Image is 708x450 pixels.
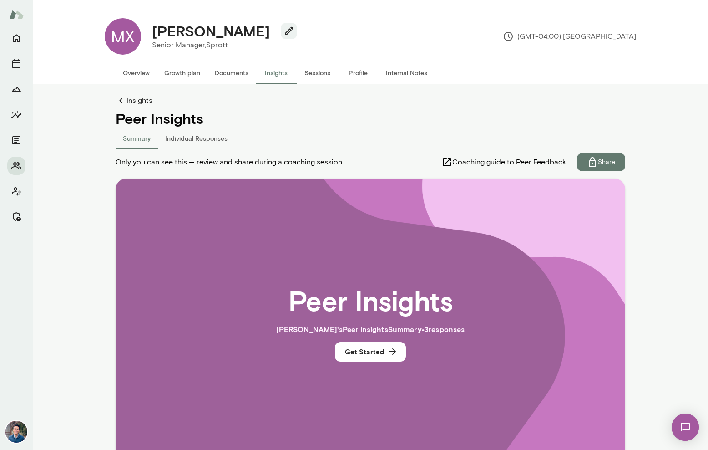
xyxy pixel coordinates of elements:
button: Summary [116,127,158,149]
button: Documents [207,62,256,84]
span: Coaching guide to Peer Feedback [452,157,566,168]
h2: Peer Insights [288,284,453,317]
p: (GMT-04:00) [GEOGRAPHIC_DATA] [503,31,636,42]
button: Documents [7,131,25,149]
span: Only you can see this — review and share during a coaching session. [116,157,344,168]
a: Coaching guide to Peer Feedback [441,153,577,171]
img: Alex Yu [5,421,27,443]
button: Growth Plan [7,80,25,98]
button: Client app [7,182,25,200]
button: Sessions [297,62,338,84]
p: Share [598,158,615,167]
button: Profile [338,62,379,84]
button: Individual Responses [158,127,235,149]
button: Get Started [335,342,406,361]
img: Mento [9,6,24,23]
h4: [PERSON_NAME] [152,22,270,40]
div: responses-tab [116,127,625,149]
button: Members [7,157,25,175]
button: Sessions [7,55,25,73]
span: • 3 response s [422,325,465,333]
h4: Peer Insights [116,110,625,127]
button: Growth plan [157,62,207,84]
button: Manage [7,208,25,226]
div: MX [105,18,141,55]
button: Insights [256,62,297,84]
a: Insights [116,95,625,106]
p: Senior Manager, Sprott [152,40,290,51]
button: Insights [7,106,25,124]
button: Home [7,29,25,47]
button: Overview [116,62,157,84]
span: [PERSON_NAME] 's Peer Insights Summary [276,325,422,333]
button: Internal Notes [379,62,435,84]
button: Share [577,153,625,171]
